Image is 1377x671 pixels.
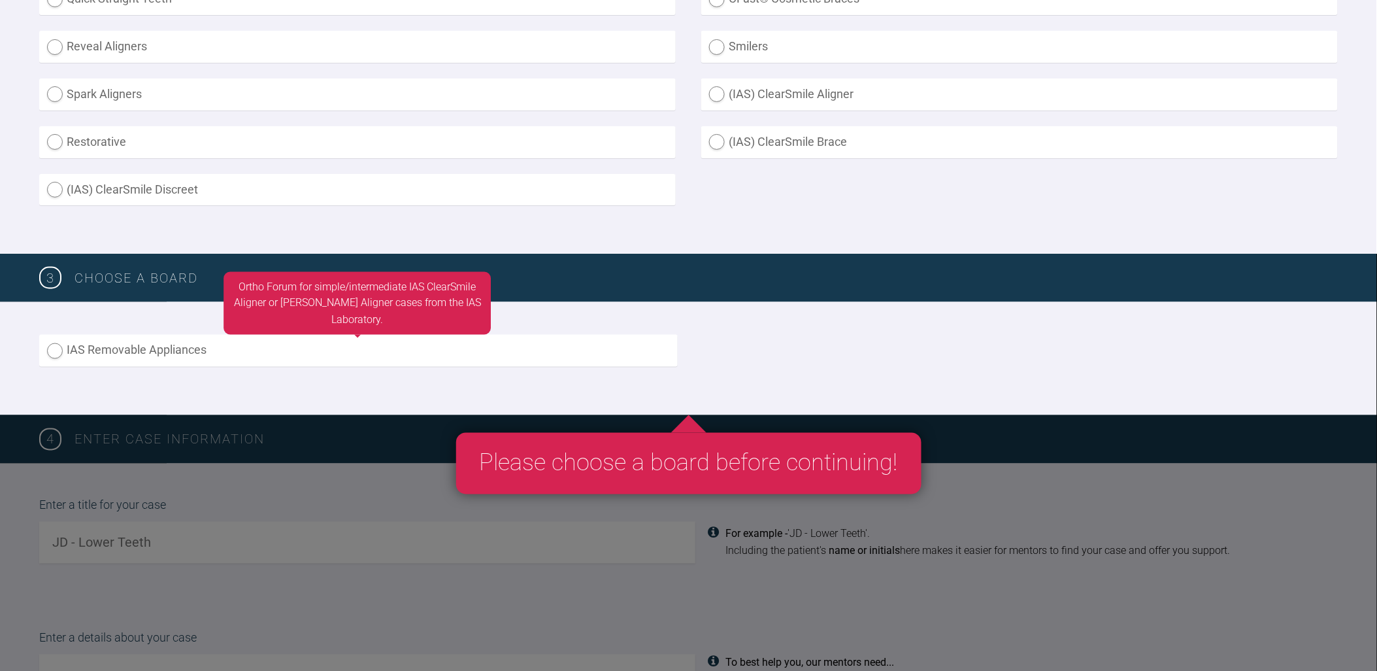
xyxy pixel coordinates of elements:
h3: Choose a board [75,267,1338,288]
label: Smilers [701,31,1338,63]
div: Ortho Forum for simple/intermediate IAS ClearSmile Aligner or [PERSON_NAME] Aligner cases from th... [224,272,491,335]
label: (IAS) ClearSmile Aligner [701,78,1338,111]
label: (IAS) ClearSmile Brace [701,126,1338,158]
label: (IAS) ClearSmile Discreet [39,174,676,206]
label: Reveal Aligners [39,31,676,63]
label: Restorative [39,126,676,158]
label: IAS Removable Appliances [39,335,678,367]
label: Spark Aligners [39,78,676,111]
span: 3 [39,267,61,289]
div: Please choose a board before continuing! [456,433,921,494]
